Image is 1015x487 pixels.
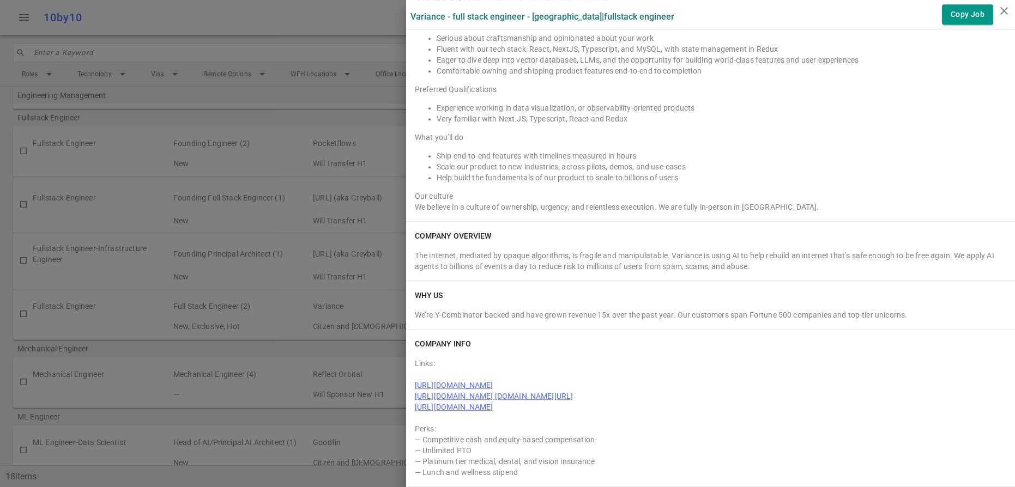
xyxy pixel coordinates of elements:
div: We’re Y-Combinator backed and have grown revenue 15x over the past year. Our customers span Fortu... [415,309,1006,320]
h6: COMPANY OVERVIEW [415,230,492,241]
li: Very familiar with Next.JS, Typescript, React and Redux [437,113,1006,124]
label: Variance - Full Stack Engineer - [GEOGRAPHIC_DATA] | Fullstack Engineer [410,11,674,22]
li: Serious about craftsmanship and opinionated about your work [437,33,1006,44]
a: [URL][DOMAIN_NAME] [415,403,493,411]
li: Help build the fundamentals of our product to scale to billions of users [437,172,1006,183]
li: Comfortable owning and shipping product features end-to-end to completion [437,65,1006,76]
i: close [998,4,1011,17]
div: — Unlimited PTO [415,445,1006,456]
div: Our culture [415,191,1006,202]
li: Ship end-to-end features with timelines measured in hours [437,150,1006,161]
div: — Competitive cash and equity-based compensation [415,434,1006,445]
h6: COMPANY INFO [415,338,471,349]
h6: WHY US [415,290,443,301]
div: — Platinum tier medical, dental, and vision insurance [415,456,1006,467]
a: [URL][DOMAIN_NAME] [DOMAIN_NAME][URL] [415,392,573,400]
div: What you’ll do [415,132,1006,143]
button: Copy Job [942,4,993,25]
a: [URL][DOMAIN_NAME] [415,381,493,389]
li: Fluent with our tech stack: React, NextJS, Typescript, and MySQL, with state management in Redux [437,44,1006,54]
div: Links: Perks: [415,354,1006,478]
div: We believe in a culture of ownership, urgency, and relentless execution. We are fully in-person i... [415,202,1006,212]
div: — Lunch and wellness stipend [415,467,1006,478]
li: Eager to dive deep into vector databases, LLMs, and the opportunity for building world-class feat... [437,54,1006,65]
li: Scale our product to new industries, across pilots, demos, and use-cases [437,161,1006,172]
div: Preferred Qualifications [415,84,1006,95]
li: Experience working in data visualization, or observability-oriented products [437,102,1006,113]
div: The internet, mediated by opaque algorithms, is fragile and manipulatable. Variance is using AI t... [415,250,1006,272]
